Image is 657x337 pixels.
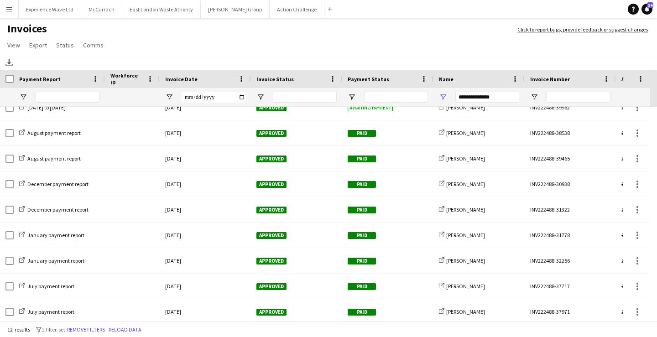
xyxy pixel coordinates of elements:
span: Export [29,41,47,49]
button: Open Filter Menu [165,93,173,101]
span: August payment report [27,155,81,162]
a: Status [52,39,78,51]
div: INV222488-37717 [525,274,616,299]
div: [DATE] [160,146,251,171]
span: Approved [256,181,287,188]
div: INV222488-31322 [525,197,616,222]
span: [PERSON_NAME] [446,257,485,264]
span: Approved [256,207,287,213]
button: [PERSON_NAME] Group [201,0,270,18]
div: [DATE] [160,274,251,299]
span: £242.50 [621,181,639,187]
a: Comms [79,39,107,51]
span: [PERSON_NAME] [446,104,485,111]
a: 34 [641,4,652,15]
div: INV222488-31778 [525,223,616,248]
span: [PERSON_NAME] [446,206,485,213]
span: Invoice Date [165,76,198,83]
a: Click to report bugs, provide feedback or suggest changes [517,26,648,34]
a: August payment report [19,130,81,136]
span: Paid [348,232,376,239]
div: INV222488-32256 [525,248,616,273]
span: Status [56,41,74,49]
span: Approved [256,283,287,290]
a: Export [26,39,51,51]
span: Paid [348,309,376,316]
button: Open Filter Menu [439,93,447,101]
span: 34 [647,2,653,8]
span: Payment Report [19,76,61,83]
span: £577.50 [621,232,639,238]
span: [PERSON_NAME] [446,283,485,290]
button: Open Filter Menu [256,93,265,101]
a: December payment report [19,181,89,187]
input: Name Filter Input [455,92,519,103]
button: East London Waste Athority [122,0,201,18]
a: View [4,39,24,51]
input: Invoice Date Filter Input [182,92,245,103]
a: December payment report [19,206,89,213]
button: Reload data [107,325,143,335]
div: INV222488-38538 [525,120,616,145]
div: [DATE] [160,197,251,222]
span: 1 filter set [42,326,65,333]
a: July payment report [19,283,74,290]
span: July payment report [27,283,74,290]
span: Workforce ID [110,72,143,86]
span: December payment report [27,206,89,213]
div: [DATE] [160,248,251,273]
span: Approved [256,232,287,239]
span: December payment report [27,181,89,187]
span: £30.00 [621,130,636,136]
div: INV222488-37971 [525,299,616,324]
span: Payment Status [348,76,389,83]
button: McCurrach [81,0,122,18]
span: Approved [256,309,287,316]
input: Invoice Status Filter Input [273,92,337,103]
a: [DATE] to [DATE] [19,104,66,111]
span: Invoice Status [256,76,294,83]
span: Paid [348,181,376,188]
span: [PERSON_NAME] [446,130,485,136]
span: £192.50 [621,206,639,213]
span: [DATE] to [DATE] [27,104,66,111]
div: [DATE] [160,171,251,197]
span: January payment report [27,257,84,264]
span: [PERSON_NAME] [446,308,485,315]
button: Open Filter Menu [530,93,538,101]
div: INV222488-39962 [525,95,616,120]
span: Invoice Number [530,76,570,83]
span: Approved [256,258,287,264]
span: £180.00 [621,155,639,162]
button: Experience Wave Ltd [19,0,81,18]
span: Paid [348,130,376,137]
span: £122.00 [621,283,639,290]
span: January payment report [27,232,84,238]
span: Name [439,76,454,83]
span: £216.00 [621,308,639,315]
span: Paid [348,258,376,264]
span: £180.00 [621,104,639,111]
span: [PERSON_NAME] [446,181,485,187]
span: Awaiting payment [348,104,393,111]
a: July payment report [19,308,74,315]
span: [PERSON_NAME] [446,155,485,162]
div: [DATE] [160,299,251,324]
span: Approved [256,130,287,137]
app-action-btn: Download [4,57,15,68]
span: August payment report [27,130,81,136]
span: [PERSON_NAME] [446,232,485,238]
button: Open Filter Menu [621,93,630,101]
span: Amount [621,76,641,83]
button: Open Filter Menu [348,93,356,101]
input: Invoice Number Filter Input [547,92,610,103]
span: £450.00 [621,257,639,264]
div: [DATE] [160,223,251,248]
button: Action Challenge [270,0,324,18]
span: Paid [348,207,376,213]
a: August payment report [19,155,81,162]
div: [DATE] [160,120,251,145]
input: Payment Report Filter Input [36,92,99,103]
span: Approved [256,104,287,111]
div: INV222488-39465 [525,146,616,171]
